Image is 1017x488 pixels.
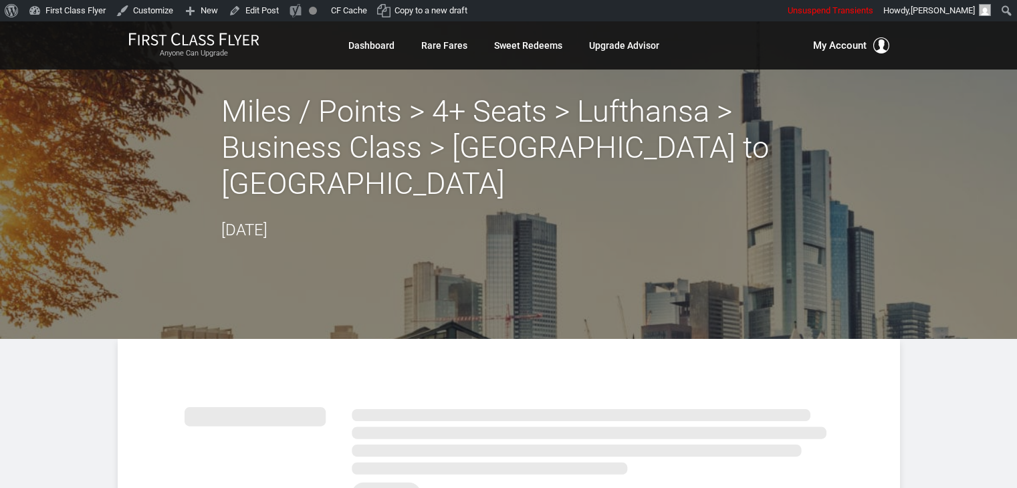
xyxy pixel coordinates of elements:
[421,33,467,57] a: Rare Fares
[128,32,259,46] img: First Class Flyer
[589,33,659,57] a: Upgrade Advisor
[911,5,975,15] span: [PERSON_NAME]
[788,5,873,15] span: Unsuspend Transients
[128,32,259,59] a: First Class FlyerAnyone Can Upgrade
[813,37,889,53] button: My Account
[813,37,867,53] span: My Account
[348,33,394,57] a: Dashboard
[221,94,796,202] h2: Miles / Points > 4+ Seats > Lufthansa > Business Class > [GEOGRAPHIC_DATA] to [GEOGRAPHIC_DATA]
[128,49,259,58] small: Anyone Can Upgrade
[494,33,562,57] a: Sweet Redeems
[221,221,267,239] time: [DATE]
